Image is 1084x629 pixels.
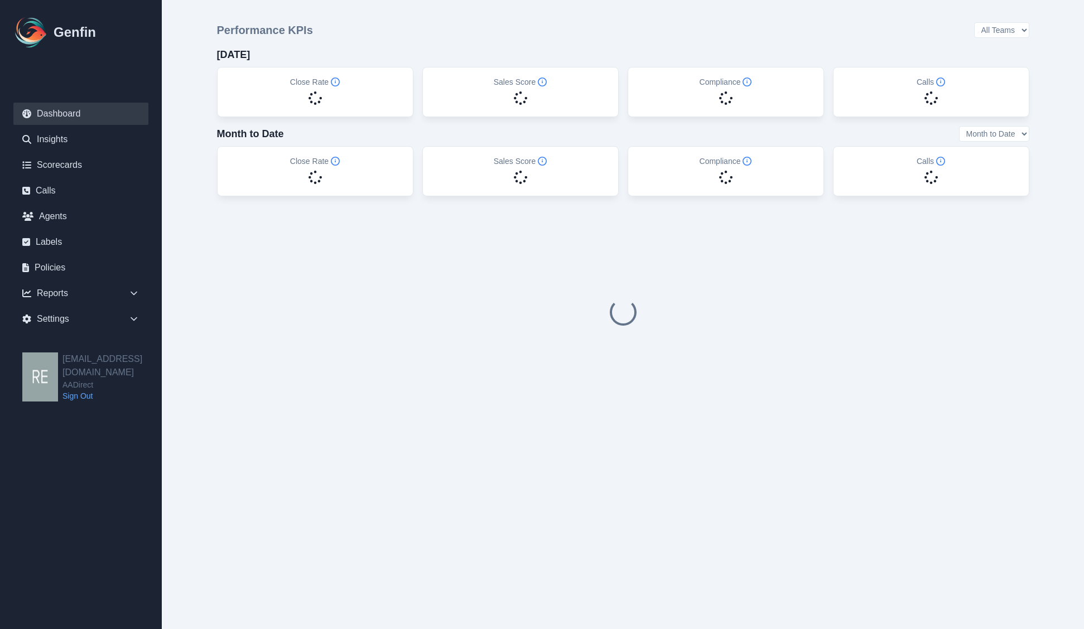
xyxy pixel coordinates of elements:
[13,231,148,253] a: Labels
[62,352,162,379] h2: [EMAIL_ADDRESS][DOMAIN_NAME]
[331,78,340,86] span: Info
[13,257,148,279] a: Policies
[700,76,752,88] h5: Compliance
[700,156,752,167] h5: Compliance
[217,22,313,38] h3: Performance KPIs
[538,78,547,86] span: Info
[13,103,148,125] a: Dashboard
[217,47,250,62] h4: [DATE]
[13,154,148,176] a: Scorecards
[494,76,547,88] h5: Sales Score
[62,379,162,390] span: AADirect
[13,308,148,330] div: Settings
[22,352,58,401] img: resqueda@aadirect.com
[13,282,148,304] div: Reports
[62,390,162,401] a: Sign Out
[331,157,340,166] span: Info
[743,157,751,166] span: Info
[13,128,148,151] a: Insights
[743,78,751,86] span: Info
[54,23,96,41] h1: Genfin
[13,205,148,228] a: Agents
[936,157,945,166] span: Info
[217,126,284,142] h4: Month to Date
[917,156,945,167] h5: Calls
[290,156,340,167] h5: Close Rate
[290,76,340,88] h5: Close Rate
[538,157,547,166] span: Info
[494,156,547,167] h5: Sales Score
[13,14,49,50] img: Logo
[917,76,945,88] h5: Calls
[936,78,945,86] span: Info
[13,180,148,202] a: Calls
